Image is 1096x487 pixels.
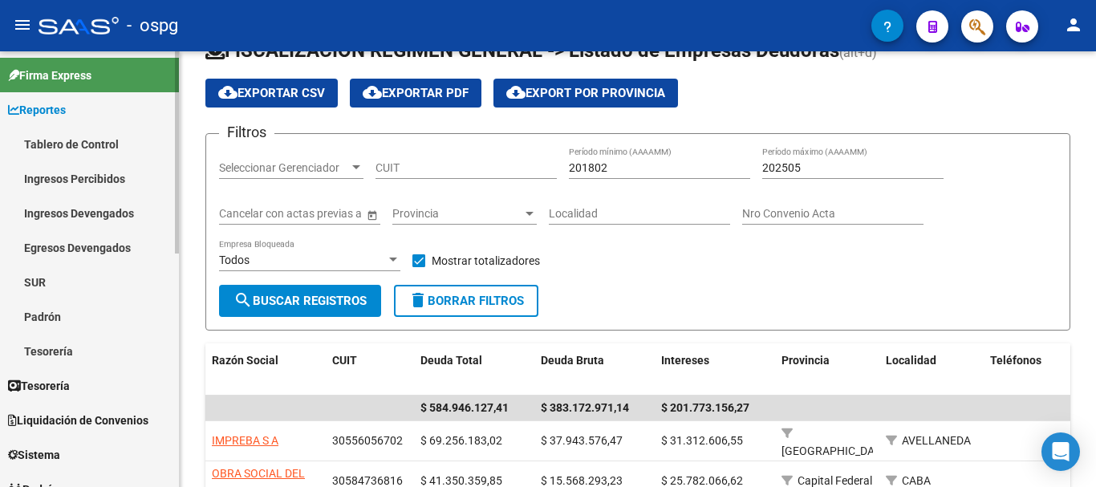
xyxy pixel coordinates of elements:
span: Mostrar totalizadores [432,251,540,270]
span: $ 383.172.971,14 [541,401,629,414]
mat-icon: cloud_download [506,83,526,102]
mat-icon: search [233,290,253,310]
span: $ 69.256.183,02 [420,434,502,447]
button: Exportar CSV [205,79,338,108]
span: Capital Federal [798,474,872,487]
button: Buscar Registros [219,285,381,317]
span: IMPREBA S A [212,434,278,447]
button: Exportar PDF [350,79,481,108]
span: Liquidación de Convenios [8,412,148,429]
mat-icon: person [1064,15,1083,34]
mat-icon: delete [408,290,428,310]
button: Open calendar [363,206,380,223]
span: Provincia [781,354,830,367]
datatable-header-cell: Provincia [775,343,879,396]
mat-icon: cloud_download [363,83,382,102]
span: $ 15.568.293,23 [541,474,623,487]
span: - ospg [127,8,178,43]
span: 30584736816 [332,474,403,487]
button: Borrar Filtros [394,285,538,317]
span: Export por Provincia [506,86,665,100]
span: $ 41.350.359,85 [420,474,502,487]
span: Teléfonos [990,354,1041,367]
datatable-header-cell: Intereses [655,343,775,396]
span: 30556056702 [332,434,403,447]
span: Localidad [886,354,936,367]
span: Borrar Filtros [408,294,524,308]
span: Reportes [8,101,66,119]
span: Buscar Registros [233,294,367,308]
datatable-header-cell: Deuda Total [414,343,534,396]
span: Intereses [661,354,709,367]
span: Firma Express [8,67,91,84]
span: $ 37.943.576,47 [541,434,623,447]
div: Open Intercom Messenger [1041,432,1080,471]
span: $ 31.312.606,55 [661,434,743,447]
span: CUIT [332,354,357,367]
span: CABA [902,474,931,487]
datatable-header-cell: Localidad [879,343,984,396]
datatable-header-cell: Razón Social [205,343,326,396]
span: AVELLANEDA [902,434,971,447]
span: Tesorería [8,377,70,395]
button: Export por Provincia [493,79,678,108]
span: Exportar CSV [218,86,325,100]
mat-icon: menu [13,15,32,34]
span: (alt+d) [839,45,877,60]
span: Seleccionar Gerenciador [219,161,349,175]
span: Deuda Bruta [541,354,604,367]
span: [GEOGRAPHIC_DATA] [781,444,890,457]
span: $ 201.773.156,27 [661,401,749,414]
mat-icon: cloud_download [218,83,237,102]
span: Sistema [8,446,60,464]
datatable-header-cell: Deuda Bruta [534,343,655,396]
datatable-header-cell: CUIT [326,343,414,396]
span: Provincia [392,207,522,221]
span: Exportar PDF [363,86,469,100]
span: Todos [219,254,250,266]
span: Razón Social [212,354,278,367]
h3: Filtros [219,121,274,144]
span: $ 25.782.066,62 [661,474,743,487]
span: Deuda Total [420,354,482,367]
span: $ 584.946.127,41 [420,401,509,414]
